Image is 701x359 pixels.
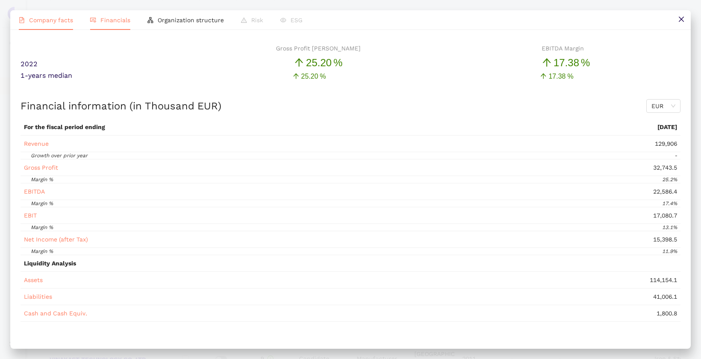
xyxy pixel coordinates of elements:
span: Net Income (after Tax) [24,236,88,243]
span: Risk [251,17,263,24]
span: 11.9% [662,248,677,254]
span: arrow-up [294,57,304,68]
span: .38 [565,57,579,68]
span: Liabilities [24,293,52,300]
span: For the fiscal period ending [24,124,105,130]
span: % [320,71,326,82]
span: EBITDA [24,188,45,195]
span: .20 [317,57,331,68]
span: % [581,55,590,71]
span: Financials [100,17,130,24]
span: % [333,55,342,71]
span: 1,800.8 [657,310,677,317]
span: 17,080.7 [653,212,677,219]
span: 25 [306,57,317,68]
span: 17 [548,73,556,80]
span: .38 [556,73,566,80]
span: Margin % [31,248,53,254]
span: 32,743.5 [653,164,677,171]
span: Margin % [31,224,53,230]
span: % [567,71,573,82]
span: close [678,16,685,23]
span: EBIT [24,212,37,219]
span: apartment [147,17,153,23]
span: EUR [651,100,675,112]
span: Cash and Cash Equiv. [24,310,87,317]
div: 2022 [21,44,185,71]
span: 114,154.1 [650,277,677,283]
span: - [675,153,677,159]
span: Organization structure [158,17,224,24]
span: fund-view [90,17,96,23]
span: Margin % [31,177,53,182]
button: close [672,10,691,29]
span: warning [241,17,247,23]
span: arrow-up [540,73,547,79]
div: Gross Profit [PERSON_NAME] [276,44,361,53]
span: 17.4% [662,200,677,206]
span: [DATE] [657,124,677,130]
span: Assets [24,277,43,283]
span: 17 [554,57,565,68]
span: Gross Profit [24,164,58,171]
span: Margin % [31,200,53,206]
span: Company facts [29,17,73,24]
span: arrow-up [293,73,299,79]
div: EBITDA Margin [542,44,590,53]
span: 13.1% [662,224,677,230]
div: 1-years median [21,71,185,82]
span: 41,006.1 [653,293,677,300]
span: Revenue [24,140,49,147]
span: 22,586.4 [653,188,677,195]
span: eye [280,17,286,23]
span: Liquidity Analysis [24,260,76,267]
span: 25.2% [662,177,677,182]
h2: Financial information (in Thousand EUR) [21,99,221,114]
span: .20 [309,73,318,80]
span: Growth over prior year [31,153,88,159]
span: 15,398.5 [653,236,677,243]
span: 25 [301,73,309,80]
span: ESG [290,17,302,24]
span: arrow-up [542,57,552,68]
span: 129,906 [655,140,677,147]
